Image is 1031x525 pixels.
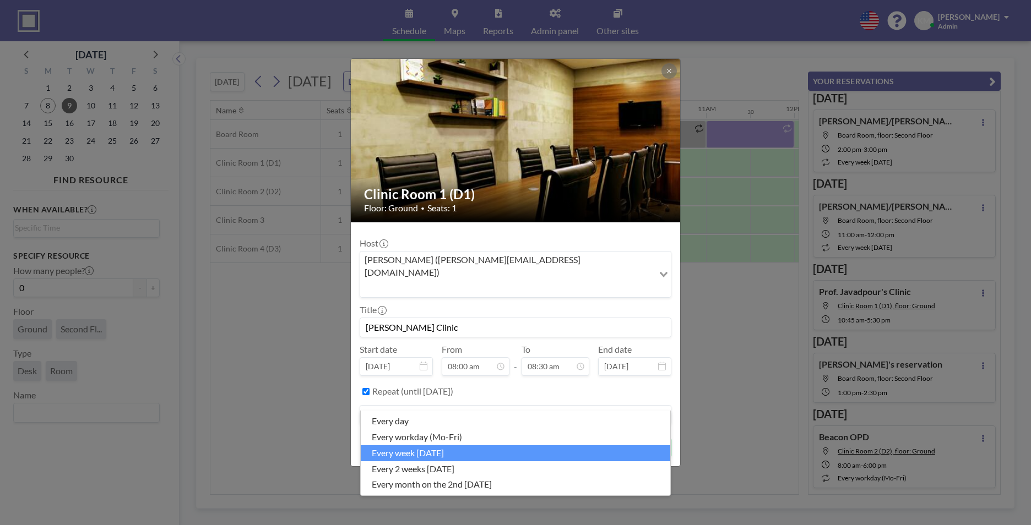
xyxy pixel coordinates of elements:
input: Search for option [361,408,657,422]
label: Repeat (until [DATE]) [372,386,453,397]
label: Start date [360,344,397,355]
input: Search for option [361,281,653,295]
label: Host [360,238,387,249]
span: - [514,348,517,372]
label: From [442,344,462,355]
label: End date [598,344,632,355]
li: every day [361,413,670,429]
div: Search for option [360,406,671,424]
span: Floor: Ground [364,203,418,214]
label: To [522,344,530,355]
span: • [421,204,425,212]
li: every workday (Mo-Fri) [361,429,670,445]
li: every week [DATE] [361,445,670,461]
h2: Clinic Room 1 (D1) [364,186,668,203]
span: [PERSON_NAME] ([PERSON_NAME][EMAIL_ADDRESS][DOMAIN_NAME]) [362,254,652,278]
li: every month on the 2nd [DATE] [361,477,670,493]
img: 537.jpg [351,31,681,251]
li: every 2 weeks [DATE] [361,461,670,477]
div: Search for option [360,251,671,297]
label: Title [360,304,386,315]
input: Kate's reservation [360,318,671,337]
span: Seats: 1 [427,203,457,214]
